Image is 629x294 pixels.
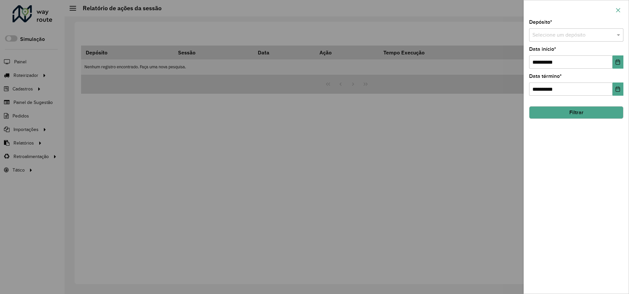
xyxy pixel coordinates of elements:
label: Depósito [529,18,552,26]
button: Filtrar [529,106,623,119]
button: Choose Date [613,55,623,69]
label: Data início [529,45,556,53]
button: Choose Date [613,82,623,96]
label: Data término [529,72,562,80]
